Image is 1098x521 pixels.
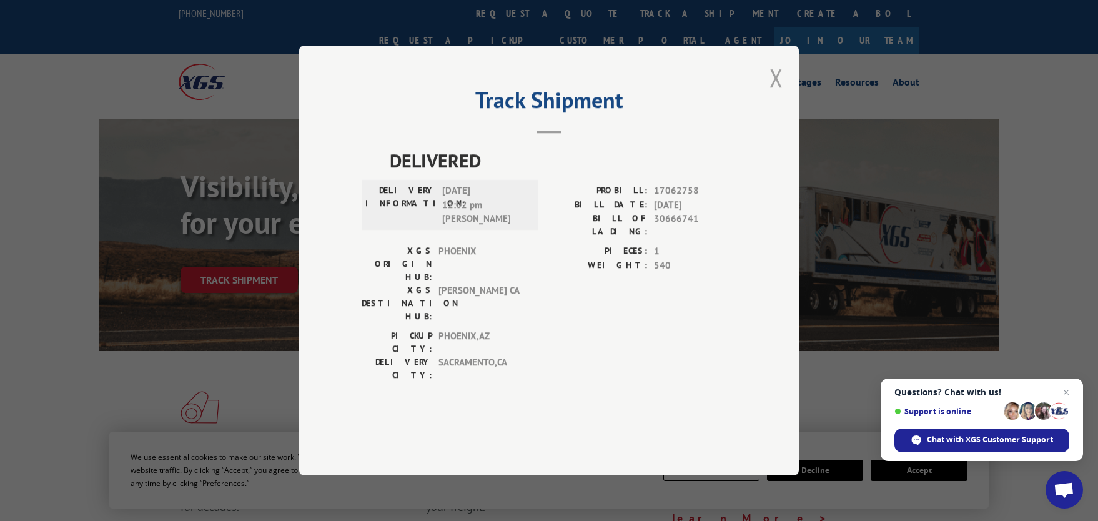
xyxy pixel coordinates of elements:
span: [PERSON_NAME] CA [438,284,523,323]
h2: Track Shipment [362,91,736,115]
span: PHOENIX , AZ [438,329,523,355]
label: XGS ORIGIN HUB: [362,244,432,284]
label: XGS DESTINATION HUB: [362,284,432,323]
span: Support is online [894,407,999,416]
span: PHOENIX [438,244,523,284]
label: BILL DATE: [549,198,648,212]
label: DELIVERY INFORMATION: [365,184,436,226]
label: PIECES: [549,244,648,259]
label: BILL OF LADING: [549,212,648,238]
span: 540 [654,259,736,273]
span: 1 [654,244,736,259]
button: Close modal [769,61,783,94]
label: PROBILL: [549,184,648,198]
div: Open chat [1046,471,1083,509]
span: Chat with XGS Customer Support [927,434,1053,445]
span: [DATE] 12:02 pm [PERSON_NAME] [442,184,527,226]
span: SACRAMENTO , CA [438,355,523,382]
label: WEIGHT: [549,259,648,273]
span: Close chat [1059,385,1074,400]
span: [DATE] [654,198,736,212]
span: Questions? Chat with us! [894,387,1069,397]
span: DELIVERED [390,146,736,174]
label: DELIVERY CITY: [362,355,432,382]
span: 30666741 [654,212,736,238]
label: PICKUP CITY: [362,329,432,355]
div: Chat with XGS Customer Support [894,429,1069,452]
span: 17062758 [654,184,736,198]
